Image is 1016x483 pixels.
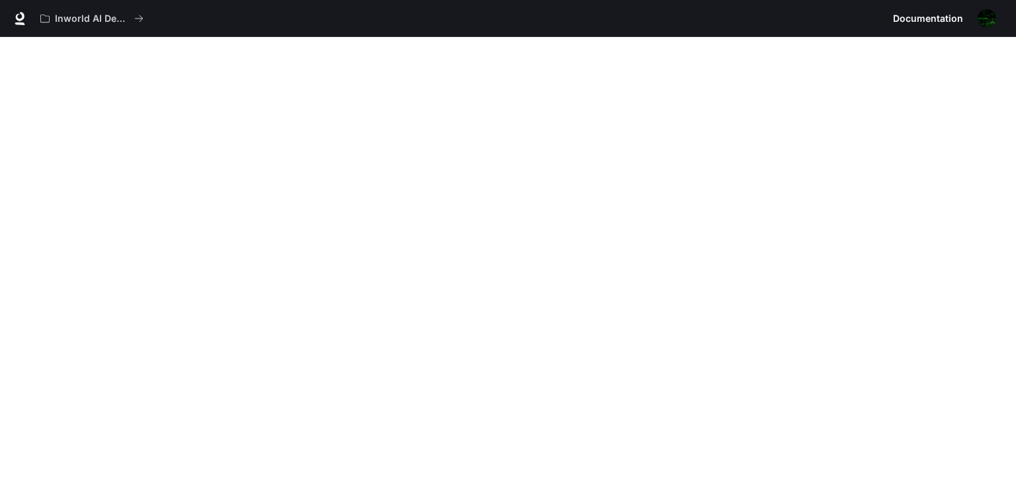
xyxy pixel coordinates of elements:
[978,9,996,28] img: User avatar
[974,5,1000,32] button: User avatar
[893,11,963,27] span: Documentation
[55,13,129,24] p: Inworld AI Demos
[888,5,968,32] a: Documentation
[34,5,149,32] button: All workspaces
